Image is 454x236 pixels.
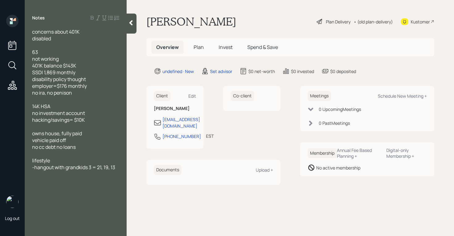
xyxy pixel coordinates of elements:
div: Upload + [256,167,273,173]
div: Plan Delivery [326,18,351,25]
span: Overview [156,44,179,51]
span: SSDI 1,869 monthly [32,69,75,76]
label: Notes [32,15,45,21]
div: Set advisor [210,68,232,75]
div: Annual Fee Based Planning + [337,147,381,159]
div: Edit [188,93,196,99]
h6: Meetings [308,91,331,101]
div: $0 invested [291,68,314,75]
span: disability policy thought employer=$176 monthly [32,76,87,89]
h6: Membership [308,148,337,158]
div: • (old plan-delivery) [354,18,393,25]
span: Spend & Save [247,44,278,51]
span: vehicle paid off [32,137,66,144]
div: 0 Past Meeting s [319,120,350,126]
div: EST [206,133,214,139]
h6: Client [154,91,170,101]
div: Kustomer [411,18,430,25]
h6: Documents [154,165,182,175]
div: No active membership [316,165,360,171]
span: -hangout with grandkids 3 = 21, 19, 13 [32,164,115,171]
span: no ira, no penison [32,89,72,96]
h6: Co-client [231,91,254,101]
span: 63 [32,49,38,55]
div: $0 deposited [330,68,356,75]
div: [PHONE_NUMBER] [162,133,201,140]
span: no cc debt no loans [32,144,76,150]
div: $0 net-worth [248,68,275,75]
h1: [PERSON_NAME] [146,15,236,28]
div: [EMAIL_ADDRESS][DOMAIN_NAME] [162,116,200,129]
div: Schedule New Meeting + [378,93,427,99]
span: no investment account [32,110,85,116]
span: 14K HSA [32,103,50,110]
span: not working [32,55,59,62]
span: hacking/savings= $10K [32,116,85,123]
img: retirable_logo.png [6,196,19,208]
h6: [PERSON_NAME] [154,106,196,111]
span: owns house, fully paid [32,130,82,137]
span: Invest [219,44,233,51]
div: Log out [5,215,20,221]
span: concerns about 401K [32,28,80,35]
div: 0 Upcoming Meeting s [319,106,361,112]
div: undefined · New [162,68,194,75]
span: Plan [194,44,204,51]
span: disabled [32,35,51,42]
div: Digital-only Membership + [386,147,427,159]
span: 401K balance $143K [32,62,76,69]
span: lifestyle [32,157,50,164]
